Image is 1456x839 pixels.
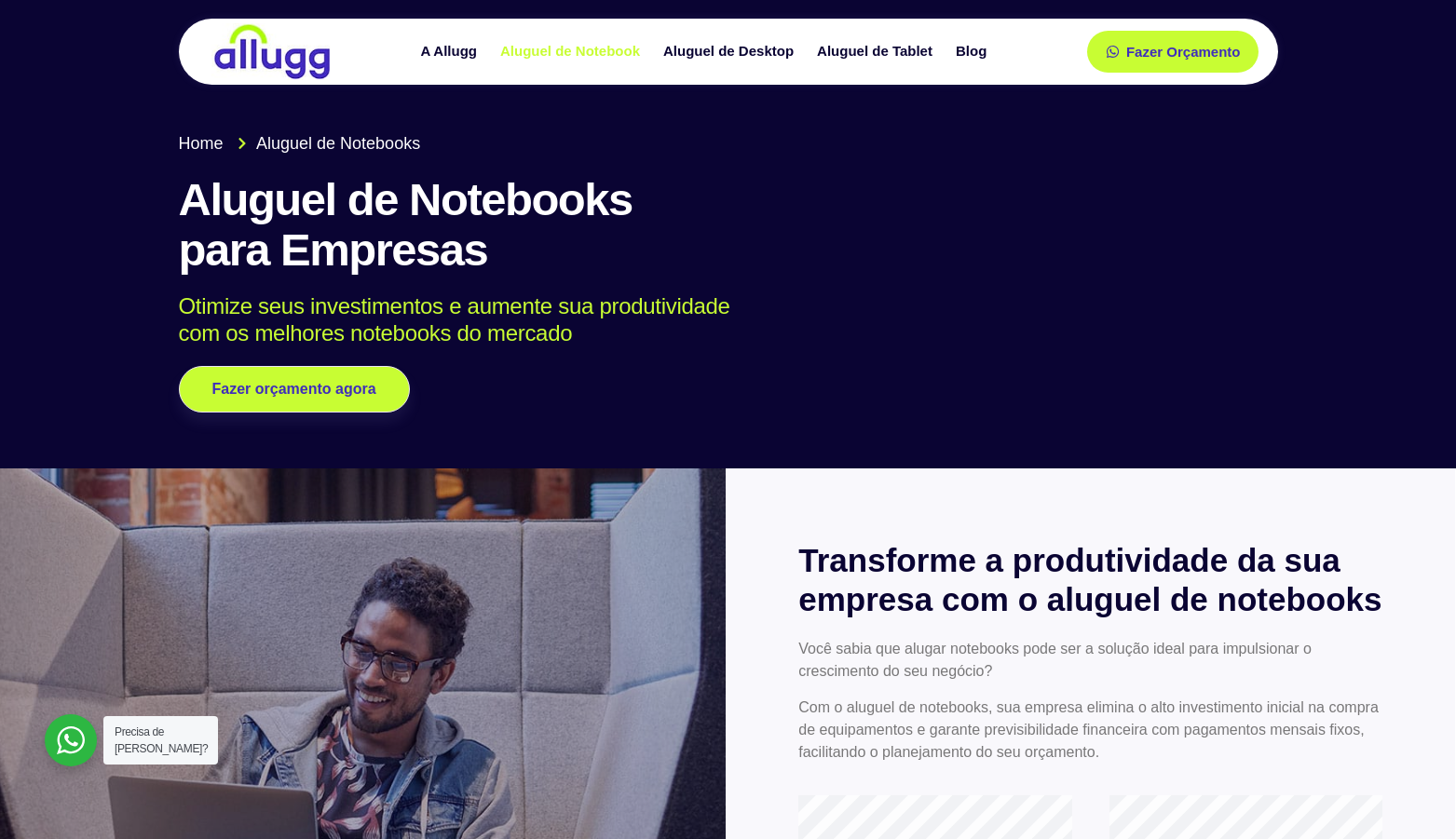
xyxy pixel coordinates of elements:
[179,293,1251,347] p: Otimize seus investimentos e aumente sua produtividade com os melhores notebooks do mercado
[798,697,1382,764] p: Com o aluguel de notebooks, sua empresa elimina o alto investimento inicial na compra de equipame...
[179,175,1278,276] h1: Aluguel de Notebooks para Empresas
[798,638,1382,683] p: Você sabia que alugar notebooks pode ser a solução ideal para impulsionar o crescimento do seu ne...
[179,366,410,413] a: Fazer orçamento agora
[1126,45,1241,59] span: Fazer Orçamento
[808,35,946,68] a: Aluguel de Tablet
[1087,31,1259,73] a: Fazer Orçamento
[252,131,420,156] span: Aluguel de Notebooks
[798,541,1382,619] h2: Transforme a produtividade da sua empresa com o aluguel de notebooks
[491,35,654,68] a: Aluguel de Notebook
[946,35,1000,68] a: Blog
[211,23,333,80] img: locação de TI é Allugg
[654,35,808,68] a: Aluguel de Desktop
[179,131,224,156] span: Home
[115,725,208,755] span: Precisa de [PERSON_NAME]?
[411,35,491,68] a: A Allugg
[212,382,376,397] span: Fazer orçamento agora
